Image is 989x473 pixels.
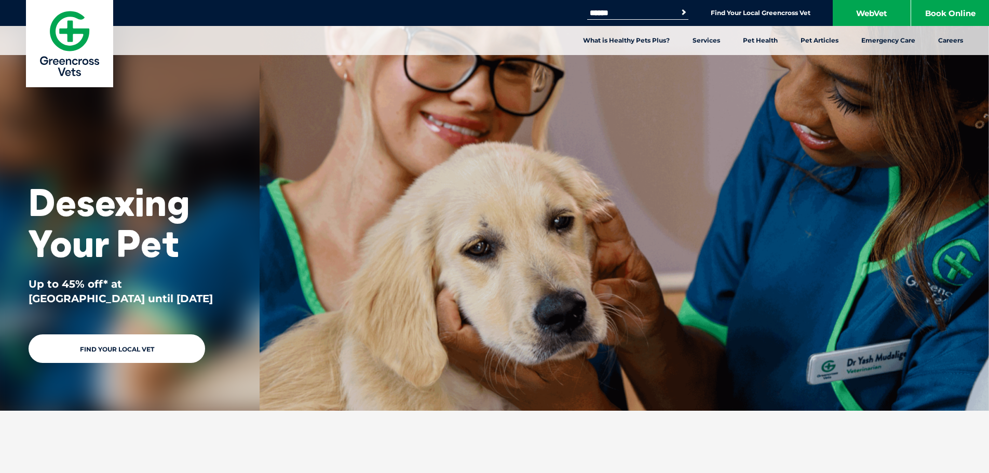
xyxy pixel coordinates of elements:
p: Up to 45% off* at [GEOGRAPHIC_DATA] until [DATE] [29,277,231,306]
a: Find Your Local Greencross Vet [711,9,810,17]
a: Find Your Local Vet [29,334,205,363]
button: Search [679,7,689,18]
a: What is Healthy Pets Plus? [572,26,681,55]
a: Emergency Care [850,26,927,55]
h1: Desexing Your Pet [29,182,231,264]
a: Pet Articles [789,26,850,55]
a: Pet Health [731,26,789,55]
a: Services [681,26,731,55]
a: Careers [927,26,974,55]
